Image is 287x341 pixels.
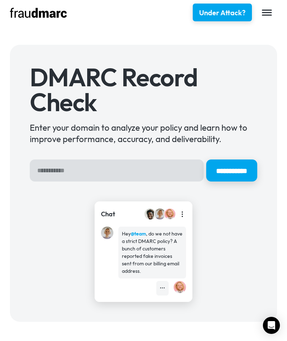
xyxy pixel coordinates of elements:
div: menu [257,5,277,21]
div: Hey , do we not have a strict DMARC policy? A bunch of customers reported fake invoices sent from... [122,230,182,275]
div: Enter your domain to analyze your policy and learn how to improve performance, accuracy, and deli... [30,122,257,145]
a: Under Attack? [193,4,252,21]
div: Open Intercom Messenger [263,317,280,334]
div: Under Attack? [199,8,246,18]
strong: @team [131,231,146,237]
div: Chat [101,210,115,219]
h1: DMARC Record Check [30,65,257,114]
div: ••• [160,285,165,292]
form: Hero Sign Up Form [30,159,257,182]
